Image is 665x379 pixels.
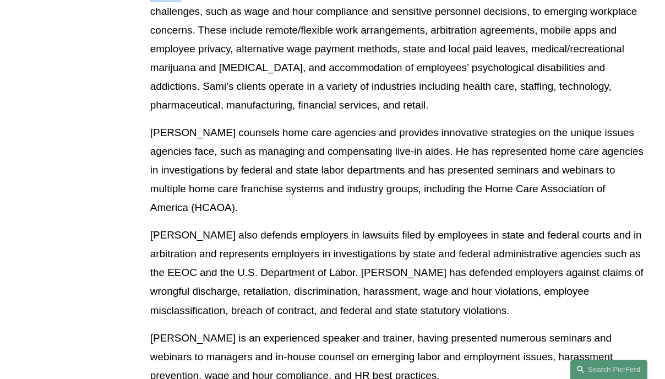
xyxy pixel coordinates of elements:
p: [PERSON_NAME] also defends employers in lawsuits filed by employees in state and federal courts a... [150,226,645,320]
a: Search this site [570,360,647,379]
p: [PERSON_NAME] counsels home care agencies and provides innovative strategies on the unique issues... [150,123,645,217]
